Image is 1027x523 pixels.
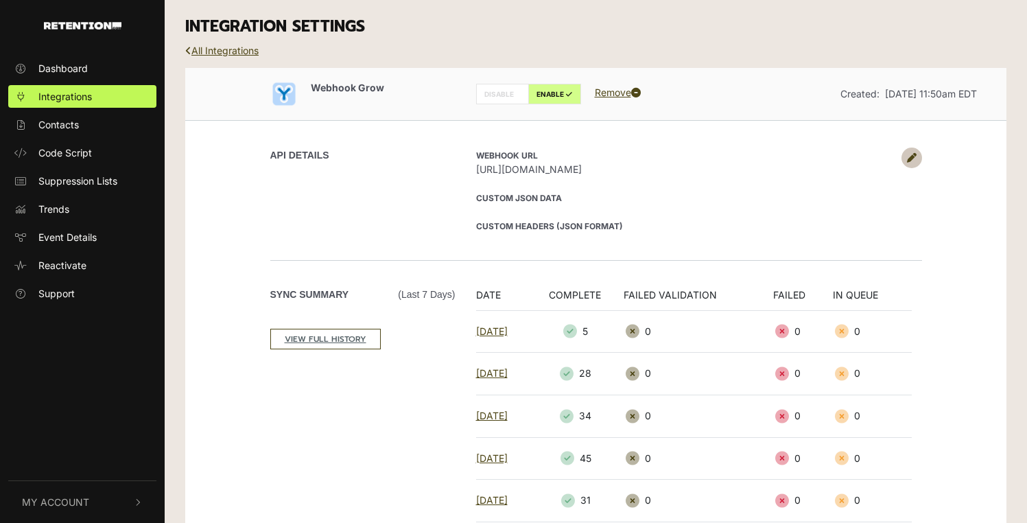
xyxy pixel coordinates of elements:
strong: Custom JSON Data [476,193,562,203]
label: DISABLE [476,84,529,104]
td: 0 [773,353,833,395]
td: 0 [773,395,833,437]
a: Integrations [8,85,156,108]
a: Event Details [8,226,156,248]
th: IN QUEUE [833,288,912,311]
td: 0 [773,437,833,480]
td: 28 [534,353,624,395]
img: Retention.com [44,22,121,30]
a: Suppression Lists [8,170,156,192]
td: 0 [624,353,773,395]
span: Trends [38,202,69,216]
th: DATE [476,288,534,311]
a: [DATE] [476,494,508,506]
th: COMPLETE [534,288,624,311]
span: [URL][DOMAIN_NAME] [476,162,895,176]
td: 34 [534,395,624,437]
td: 0 [833,480,912,522]
span: Reactivate [38,258,86,272]
span: [DATE] 11:50am EDT [885,88,977,100]
a: All Integrations [185,45,259,56]
strong: Custom Headers (JSON format) [476,221,623,231]
td: 0 [773,480,833,522]
a: [DATE] [476,367,508,379]
td: 31 [534,480,624,522]
td: 45 [534,437,624,480]
a: Remove [595,86,641,98]
a: VIEW FULL HISTORY [270,329,381,349]
span: Integrations [38,89,92,104]
a: Dashboard [8,57,156,80]
label: Sync Summary [270,288,456,302]
th: FAILED VALIDATION [624,288,773,311]
td: 0 [624,395,773,437]
a: Contacts [8,113,156,136]
a: [DATE] [476,410,508,421]
td: 0 [624,437,773,480]
span: My Account [22,495,89,509]
span: Webhook Grow [311,82,384,93]
span: Support [38,286,75,301]
a: Support [8,282,156,305]
span: Dashboard [38,61,88,75]
a: Code Script [8,141,156,164]
th: FAILED [773,288,833,311]
strong: Webhook URL [476,150,538,161]
td: 0 [773,310,833,353]
a: [DATE] [476,452,508,464]
label: ENABLE [528,84,581,104]
td: 0 [833,395,912,437]
span: Created: [840,88,880,100]
label: API DETAILS [270,148,329,163]
button: My Account [8,481,156,523]
td: 0 [833,310,912,353]
span: Suppression Lists [38,174,117,188]
h3: INTEGRATION SETTINGS [185,17,1006,36]
span: Contacts [38,117,79,132]
a: Trends [8,198,156,220]
a: [DATE] [476,325,508,337]
td: 0 [833,353,912,395]
td: 0 [624,480,773,522]
span: Event Details [38,230,97,244]
span: Code Script [38,146,92,160]
td: 0 [833,437,912,480]
a: Reactivate [8,254,156,277]
img: Webhook Grow [270,80,298,108]
td: 5 [534,310,624,353]
span: (Last 7 days) [398,288,455,302]
td: 0 [624,310,773,353]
